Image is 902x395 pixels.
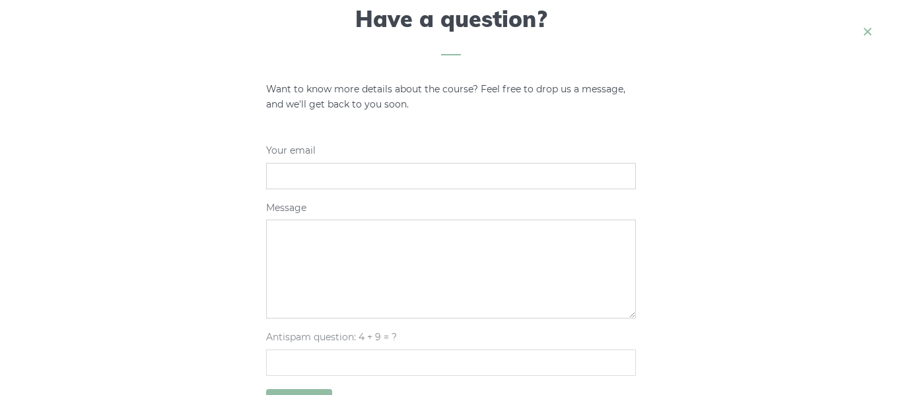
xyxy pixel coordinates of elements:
textarea: Message [266,220,636,319]
label: Your email [266,145,636,189]
label: Message [266,202,636,319]
input: Your email [266,163,636,189]
input: Antispam question: 4 + 9 = ? [266,349,636,376]
span: Antispam question: 4 + 9 = ? [266,331,397,343]
h5: Have a question? [266,6,636,55]
p: Want to know more details about the course? Feel free to drop us a message, and we'll get back to... [266,82,636,112]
